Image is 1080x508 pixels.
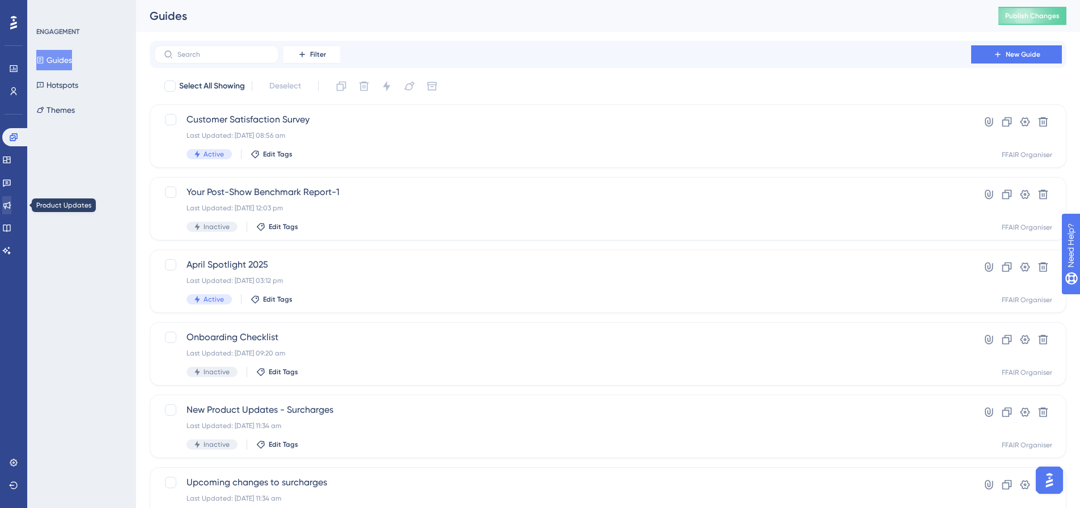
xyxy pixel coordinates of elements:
div: FFAIR Organiser [1002,295,1052,304]
span: Active [204,295,224,304]
span: Deselect [269,79,301,93]
input: Search [177,50,269,58]
div: FFAIR Organiser [1002,223,1052,232]
div: Last Updated: [DATE] 11:34 am [187,421,939,430]
button: Themes [36,100,75,120]
span: Select All Showing [179,79,245,93]
span: Edit Tags [269,367,298,376]
span: Publish Changes [1005,11,1060,20]
span: Edit Tags [263,150,293,159]
span: Edit Tags [263,295,293,304]
div: FFAIR Organiser [1002,150,1052,159]
button: Filter [283,45,340,63]
button: Edit Tags [256,367,298,376]
div: Last Updated: [DATE] 09:20 am [187,349,939,358]
span: Onboarding Checklist [187,331,939,344]
span: Edit Tags [269,222,298,231]
span: Customer Satisfaction Survey [187,113,939,126]
span: Inactive [204,440,230,449]
div: Guides [150,8,970,24]
div: Last Updated: [DATE] 11:34 am [187,494,939,503]
button: Hotspots [36,75,78,95]
div: Last Updated: [DATE] 12:03 pm [187,204,939,213]
div: FFAIR Organiser [1002,441,1052,450]
div: ENGAGEMENT [36,27,79,36]
button: Edit Tags [251,150,293,159]
span: Filter [310,50,326,59]
span: Upcoming changes to surcharges [187,476,939,489]
button: Deselect [259,76,311,96]
span: Active [204,150,224,159]
button: Guides [36,50,72,70]
div: FFAIR Organiser [1002,368,1052,377]
span: Need Help? [27,3,71,16]
button: Edit Tags [251,295,293,304]
div: Last Updated: [DATE] 03:12 pm [187,276,939,285]
span: Inactive [204,367,230,376]
span: Inactive [204,222,230,231]
button: Edit Tags [256,222,298,231]
div: Last Updated: [DATE] 08:56 am [187,131,939,140]
span: April Spotlight 2025 [187,258,939,272]
span: New Guide [1006,50,1040,59]
button: Publish Changes [998,7,1066,25]
iframe: UserGuiding AI Assistant Launcher [1032,463,1066,497]
button: New Guide [971,45,1062,63]
span: Edit Tags [269,440,298,449]
span: New Product Updates - Surcharges [187,403,939,417]
button: Edit Tags [256,440,298,449]
span: Your Post-Show Benchmark Report-1 [187,185,939,199]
